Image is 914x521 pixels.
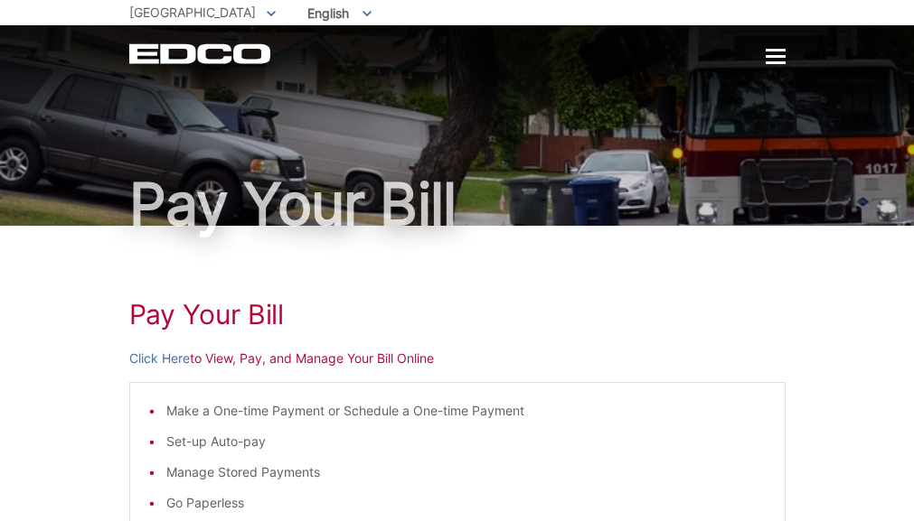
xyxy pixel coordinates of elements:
a: EDCD logo. Return to the homepage. [129,43,273,64]
li: Go Paperless [166,493,767,513]
h1: Pay Your Bill [129,298,786,330]
span: [GEOGRAPHIC_DATA] [129,5,256,20]
li: Set-up Auto-pay [166,432,767,451]
li: Manage Stored Payments [166,462,767,482]
a: Click Here [129,349,190,368]
li: Make a One-time Payment or Schedule a One-time Payment [166,401,767,421]
p: to View, Pay, and Manage Your Bill Online [129,349,786,368]
h1: Pay Your Bill [129,175,786,233]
